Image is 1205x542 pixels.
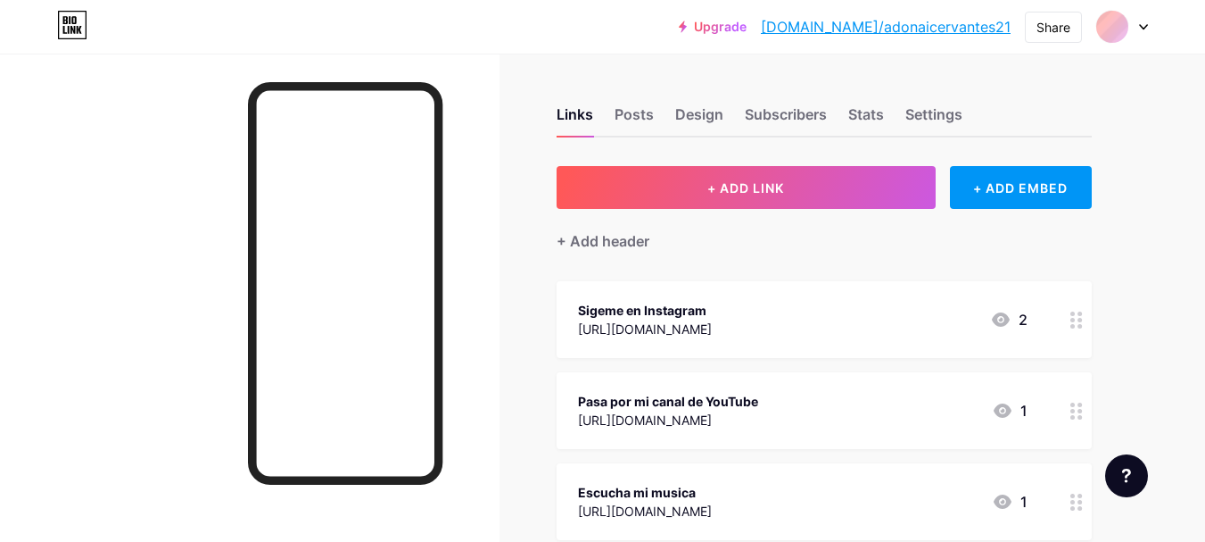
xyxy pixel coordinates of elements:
[950,166,1092,209] div: + ADD EMBED
[1036,18,1070,37] div: Share
[992,491,1028,513] div: 1
[578,411,758,429] div: [URL][DOMAIN_NAME]
[578,483,712,502] div: Escucha mi musica
[675,104,723,136] div: Design
[557,104,593,136] div: Links
[557,230,649,252] div: + Add header
[990,309,1028,330] div: 2
[905,104,962,136] div: Settings
[578,392,758,411] div: Pasa por mi canal de YouTube
[848,104,884,136] div: Stats
[578,502,712,521] div: [URL][DOMAIN_NAME]
[992,400,1028,421] div: 1
[578,320,712,338] div: [URL][DOMAIN_NAME]
[745,104,827,136] div: Subscribers
[615,104,654,136] div: Posts
[761,16,1011,38] a: [DOMAIN_NAME]/adonaicervantes21
[707,180,784,196] span: + ADD LINK
[679,20,747,34] a: Upgrade
[557,166,936,209] button: + ADD LINK
[578,301,712,320] div: Sigeme en Instagram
